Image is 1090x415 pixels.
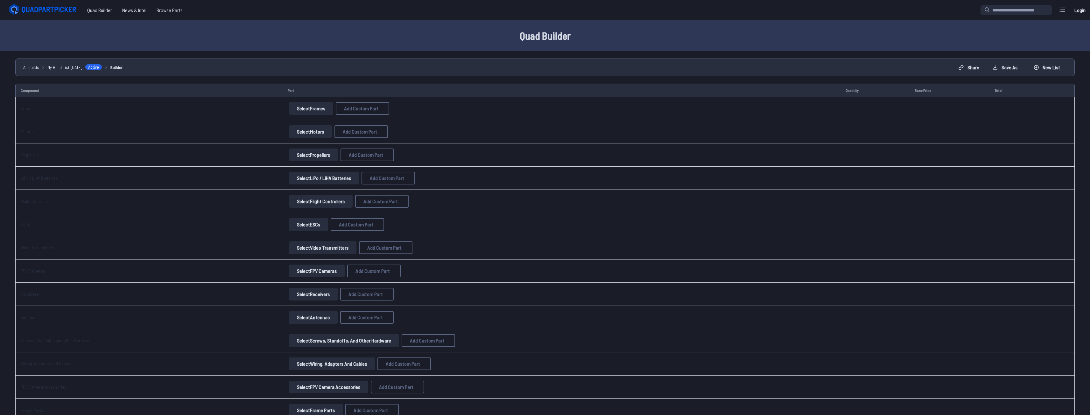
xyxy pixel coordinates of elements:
[289,288,338,301] button: SelectReceivers
[331,218,384,231] button: Add Custom Part
[21,106,35,111] a: Frames
[1028,62,1065,73] button: New List
[840,84,910,97] td: Quantity
[47,64,82,71] span: My Build List [DATE]
[288,381,369,393] a: SelectFPV Camera Accessories
[288,172,360,184] a: SelectLiPo / LiHV Batteries
[21,315,38,320] a: Antennas
[334,125,388,138] button: Add Custom Part
[21,407,43,413] a: Frame Parts
[21,291,39,297] a: Receivers
[15,84,283,97] td: Component
[21,152,39,157] a: Propellers
[21,245,55,250] a: Video Transmitters
[344,106,378,111] span: Add Custom Part
[289,265,345,277] button: SelectFPV Cameras
[151,4,188,17] a: Browse Parts
[289,311,338,324] button: SelectAntennas
[288,334,400,347] a: SelectScrews, Standoffs, and Other Hardware
[370,176,404,181] span: Add Custom Part
[288,102,334,115] a: SelectFrames
[289,102,333,115] button: SelectFrames
[379,384,413,390] span: Add Custom Part
[987,62,1026,73] button: Save as...
[21,175,58,181] a: LiPo / LiHV Batteries
[371,381,424,393] button: Add Custom Part
[82,4,117,17] a: Quad Builder
[288,195,354,208] a: SelectFlight Controllers
[989,84,1044,97] td: Total
[355,268,390,273] span: Add Custom Part
[288,149,339,161] a: SelectPropellers
[288,357,376,370] a: SelectWiring, Adapters and Cables
[288,218,329,231] a: SelectESCs
[289,357,375,370] button: SelectWiring, Adapters and Cables
[340,311,394,324] button: Add Custom Part
[21,268,45,273] a: FPV Cameras
[288,241,358,254] a: SelectVideo Transmitters
[21,129,33,134] a: Motors
[289,241,356,254] button: SelectVideo Transmitters
[21,222,30,227] a: ESCs
[288,125,333,138] a: SelectMotors
[289,149,338,161] button: SelectPropellers
[1072,4,1087,17] a: Login
[355,195,409,208] button: Add Custom Part
[348,315,383,320] span: Add Custom Part
[953,62,985,73] button: Share
[339,222,373,227] span: Add Custom Part
[347,265,401,277] button: Add Custom Part
[283,84,840,97] td: Part
[386,361,420,366] span: Add Custom Part
[343,129,377,134] span: Add Custom Part
[289,172,359,184] button: SelectLiPo / LiHV Batteries
[23,64,39,71] a: All builds
[341,28,749,43] h1: Quad Builder
[85,64,102,70] span: Active
[402,334,455,347] button: Add Custom Part
[367,245,402,250] span: Add Custom Part
[362,172,415,184] button: Add Custom Part
[289,125,332,138] button: SelectMotors
[288,311,339,324] a: SelectAntennas
[110,64,123,71] a: Builder
[289,195,353,208] button: SelectFlight Controllers
[359,241,412,254] button: Add Custom Part
[336,102,389,115] button: Add Custom Part
[377,357,431,370] button: Add Custom Part
[288,288,339,301] a: SelectReceivers
[117,4,151,17] a: News & Intel
[21,384,67,390] a: FPV Camera Accessories
[410,338,444,343] span: Add Custom Part
[47,64,102,71] a: My Build List [DATE]Active
[348,292,383,297] span: Add Custom Part
[341,149,394,161] button: Add Custom Part
[289,381,368,393] button: SelectFPV Camera Accessories
[363,199,398,204] span: Add Custom Part
[288,265,346,277] a: SelectFPV Cameras
[354,408,388,413] span: Add Custom Part
[21,361,71,366] a: Wiring, Adapters and Cables
[21,198,52,204] a: Flight Controllers
[289,334,399,347] button: SelectScrews, Standoffs, and Other Hardware
[349,152,383,157] span: Add Custom Part
[910,84,989,97] td: Base Price
[340,288,394,301] button: Add Custom Part
[289,218,328,231] button: SelectESCs
[21,338,92,343] a: Screws, Standoffs, and Other Hardware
